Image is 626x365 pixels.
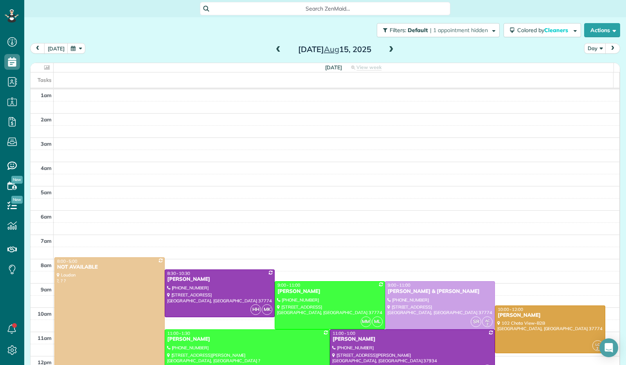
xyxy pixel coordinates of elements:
[38,335,52,341] span: 11am
[356,64,381,70] span: View week
[593,345,603,352] small: 2
[498,307,523,312] span: 10:00 - 12:00
[30,43,45,54] button: prev
[373,23,500,37] a: Filters: Default | 1 appointment hidden
[277,288,383,295] div: [PERSON_NAME]
[41,286,52,293] span: 9am
[482,321,492,328] small: 2
[44,43,68,54] button: [DATE]
[11,196,23,204] span: New
[286,45,383,54] h2: [DATE] 15, 2025
[167,331,190,336] span: 11:00 - 1:30
[332,336,493,343] div: [PERSON_NAME]
[544,27,569,34] span: Cleaners
[390,27,406,34] span: Filters:
[250,304,261,315] span: HH
[408,27,428,34] span: Default
[595,342,600,347] span: LC
[372,316,383,327] span: ML
[167,336,327,343] div: [PERSON_NAME]
[167,271,190,276] span: 8:30 - 10:30
[333,331,355,336] span: 11:00 - 1:00
[41,262,52,268] span: 8am
[38,311,52,317] span: 10am
[41,189,52,195] span: 5am
[57,258,77,264] span: 8:00 - 5:00
[324,44,339,54] span: Aug
[262,304,272,315] span: MK
[584,43,606,54] button: Day
[517,27,571,34] span: Colored by
[471,316,481,327] span: SR
[167,276,273,283] div: [PERSON_NAME]
[387,288,493,295] div: [PERSON_NAME] & [PERSON_NAME]
[325,64,342,70] span: [DATE]
[57,264,162,271] div: NOT AVAILABLE
[41,165,52,171] span: 4am
[388,282,410,288] span: 9:00 - 11:00
[584,23,620,37] button: Actions
[497,312,603,319] div: [PERSON_NAME]
[277,282,300,288] span: 9:00 - 11:00
[485,318,490,323] span: AC
[605,43,620,54] button: next
[41,238,52,244] span: 7am
[41,141,52,147] span: 3am
[504,23,581,37] button: Colored byCleaners
[11,176,23,184] span: New
[41,116,52,123] span: 2am
[430,27,488,34] span: | 1 appointment hidden
[41,92,52,98] span: 1am
[377,23,500,37] button: Filters: Default | 1 appointment hidden
[361,316,371,327] span: MM
[38,77,52,83] span: Tasks
[599,338,618,357] div: Open Intercom Messenger
[41,213,52,220] span: 6am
